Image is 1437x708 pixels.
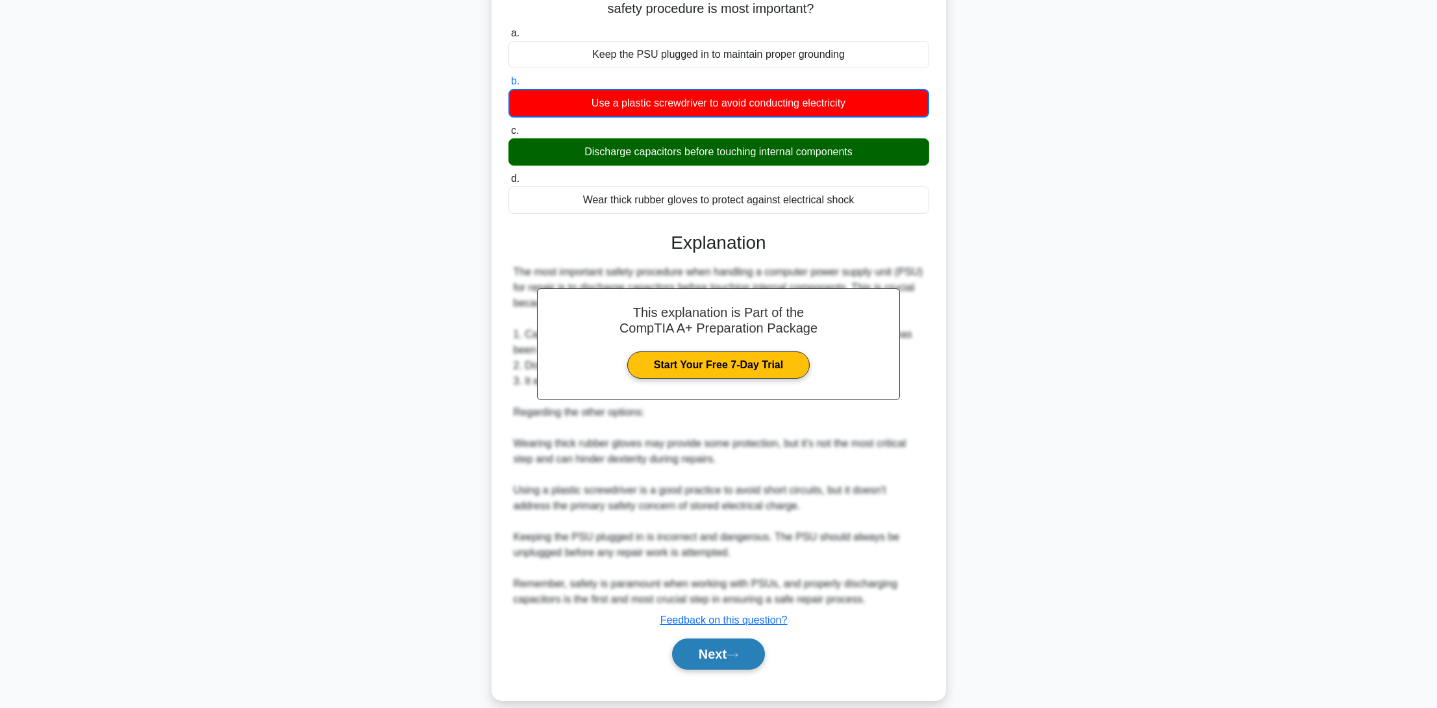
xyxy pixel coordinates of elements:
a: Feedback on this question? [660,614,788,626]
div: Use a plastic screwdriver to avoid conducting electricity [508,89,929,118]
span: c. [511,125,519,136]
button: Next [672,638,765,670]
span: a. [511,27,519,38]
div: Keep the PSU plugged in to maintain proper grounding [508,41,929,68]
span: b. [511,75,519,86]
div: Wear thick rubber gloves to protect against electrical shock [508,186,929,214]
div: Discharge capacitors before touching internal components [508,138,929,166]
a: Start Your Free 7-Day Trial [627,351,810,379]
h3: Explanation [516,232,921,254]
div: The most important safety procedure when handling a computer power supply unit (PSU) for repair i... [514,264,924,607]
span: d. [511,173,519,184]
